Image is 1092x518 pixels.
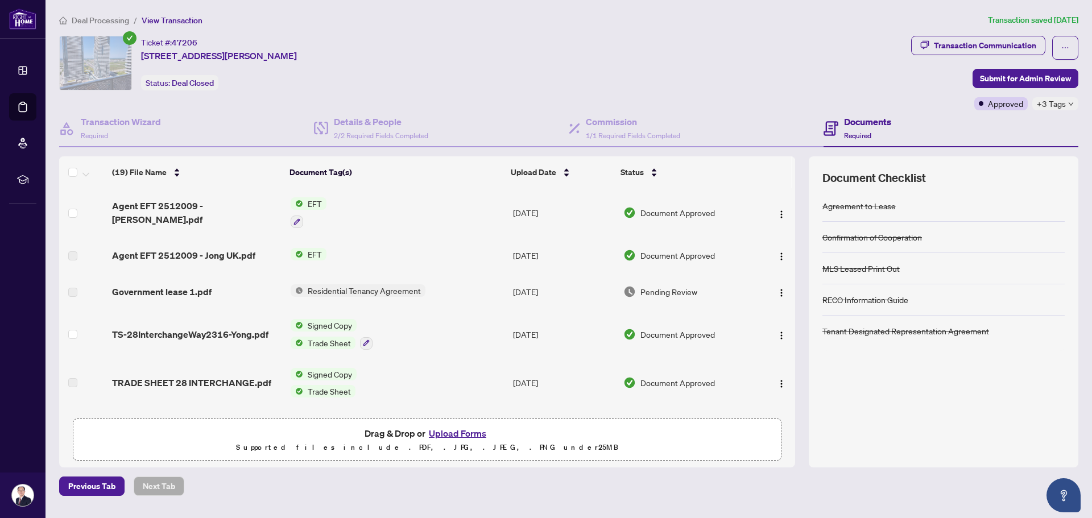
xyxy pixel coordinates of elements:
[285,156,507,188] th: Document Tag(s)
[777,288,786,297] img: Logo
[303,284,425,297] span: Residential Tenancy Agreement
[59,476,125,496] button: Previous Tab
[586,131,680,140] span: 1/1 Required Fields Completed
[81,115,161,129] h4: Transaction Wizard
[73,419,781,461] span: Drag & Drop orUpload FormsSupported files include .PDF, .JPG, .JPEG, .PNG under25MB
[988,97,1023,110] span: Approved
[640,285,697,298] span: Pending Review
[772,246,791,264] button: Logo
[303,368,357,380] span: Signed Copy
[586,115,680,129] h4: Commission
[81,131,108,140] span: Required
[291,319,303,331] img: Status Icon
[822,231,922,243] div: Confirmation of Cooperation
[112,285,212,299] span: Government lease 1.pdf
[777,210,786,219] img: Logo
[123,31,136,45] span: check-circle
[425,426,490,441] button: Upload Forms
[172,38,197,48] span: 47206
[621,166,644,179] span: Status
[973,69,1078,88] button: Submit for Admin Review
[112,248,255,262] span: Agent EFT 2512009 - Jong UK.pdf
[334,131,428,140] span: 2/2 Required Fields Completed
[640,249,715,262] span: Document Approved
[844,131,871,140] span: Required
[623,328,636,341] img: Document Status
[506,156,616,188] th: Upload Date
[303,197,326,210] span: EFT
[303,337,355,349] span: Trade Sheet
[980,69,1071,88] span: Submit for Admin Review
[822,200,896,212] div: Agreement to Lease
[508,273,619,310] td: [DATE]
[291,197,303,210] img: Status Icon
[822,262,900,275] div: MLS Leased Print Out
[291,248,326,260] button: Status IconEFT
[623,376,636,389] img: Document Status
[291,284,425,297] button: Status IconResidential Tenancy Agreement
[623,285,636,298] img: Document Status
[9,9,36,30] img: logo
[291,319,373,350] button: Status IconSigned CopyStatus IconTrade Sheet
[141,75,218,90] div: Status:
[640,206,715,219] span: Document Approved
[772,325,791,343] button: Logo
[988,14,1078,27] article: Transaction saved [DATE]
[1046,478,1081,512] button: Open asap
[640,376,715,389] span: Document Approved
[291,385,303,397] img: Status Icon
[134,476,184,496] button: Next Tab
[911,36,1045,55] button: Transaction Communication
[365,426,490,441] span: Drag & Drop or
[623,206,636,219] img: Document Status
[12,484,34,506] img: Profile Icon
[777,379,786,388] img: Logo
[616,156,753,188] th: Status
[508,237,619,273] td: [DATE]
[777,331,786,340] img: Logo
[291,284,303,297] img: Status Icon
[1068,101,1074,107] span: down
[334,115,428,129] h4: Details & People
[80,441,774,454] p: Supported files include .PDF, .JPG, .JPEG, .PNG under 25 MB
[291,197,326,228] button: Status IconEFT
[772,374,791,392] button: Logo
[291,337,303,349] img: Status Icon
[511,166,556,179] span: Upload Date
[772,283,791,301] button: Logo
[844,115,891,129] h4: Documents
[623,249,636,262] img: Document Status
[59,16,67,24] span: home
[934,36,1036,55] div: Transaction Communication
[142,15,202,26] span: View Transaction
[134,14,137,27] li: /
[772,204,791,222] button: Logo
[112,376,271,389] span: TRADE SHEET 28 INTERCHANGE.pdf
[141,36,197,49] div: Ticket #:
[172,78,214,88] span: Deal Closed
[291,368,303,380] img: Status Icon
[141,49,297,63] span: [STREET_ADDRESS][PERSON_NAME]
[640,328,715,341] span: Document Approved
[822,325,989,337] div: Tenant Designated Representation Agreement
[1061,44,1069,52] span: ellipsis
[303,319,357,331] span: Signed Copy
[1037,97,1066,110] span: +3 Tags
[68,477,115,495] span: Previous Tab
[822,170,926,186] span: Document Checklist
[60,36,131,90] img: IMG-N12319239_1.jpg
[508,359,619,407] td: [DATE]
[112,328,268,341] span: TS-28InterchangeWay2316-Yong.pdf
[112,166,167,179] span: (19) File Name
[72,15,129,26] span: Deal Processing
[822,293,908,306] div: RECO Information Guide
[107,156,285,188] th: (19) File Name
[291,248,303,260] img: Status Icon
[303,385,355,397] span: Trade Sheet
[777,252,786,261] img: Logo
[508,310,619,359] td: [DATE]
[291,368,360,397] button: Status IconSigned CopyStatus IconTrade Sheet
[112,199,281,226] span: Agent EFT 2512009 - [PERSON_NAME].pdf
[508,407,619,454] td: [DATE]
[303,248,326,260] span: EFT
